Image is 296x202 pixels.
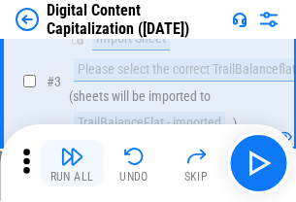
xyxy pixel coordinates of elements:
[50,171,94,183] div: Run All
[119,171,148,183] div: Undo
[232,12,247,27] img: Support
[257,8,280,31] img: Settings menu
[74,112,225,135] div: TrailBalanceFlat - imported
[184,145,208,168] img: Skip
[60,145,83,168] img: Run All
[41,140,103,186] button: Run All
[92,27,170,50] div: Import Sheet
[243,148,274,179] img: Main button
[16,8,39,31] img: Back
[103,140,165,186] button: Undo
[47,74,61,89] span: # 3
[122,145,146,168] img: Undo
[165,140,227,186] button: Skip
[47,1,224,38] div: Digital Content Capitalization ([DATE])
[184,171,209,183] div: Skip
